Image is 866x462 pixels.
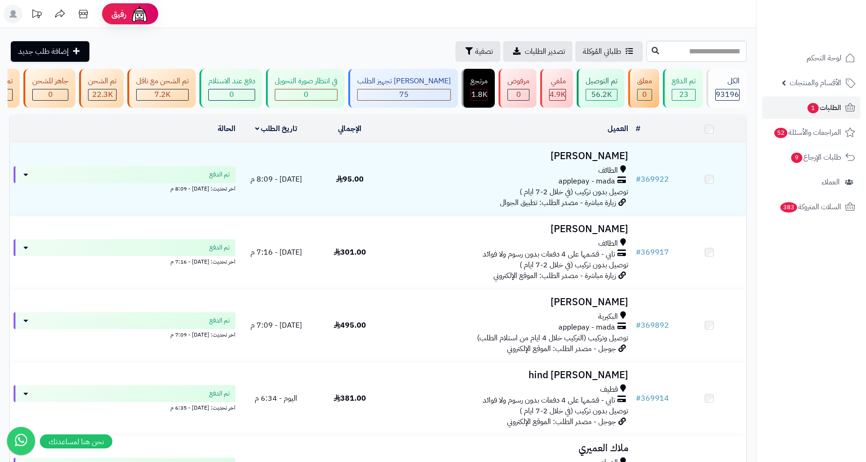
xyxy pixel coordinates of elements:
[790,151,841,164] span: طلبات الإرجاع
[390,151,628,161] h3: [PERSON_NAME]
[18,46,69,57] span: إضافة طلب جديد
[598,311,618,322] span: البكيرية
[399,89,409,100] span: 75
[525,46,565,57] span: تصدير الطلبات
[779,200,841,213] span: السلات المتروكة
[390,443,628,454] h3: ملاك العميري
[591,89,612,100] span: 56.2K
[338,123,361,134] a: الإجمالي
[575,41,643,62] a: طلباتي المُوكلة
[807,103,819,113] span: 1
[802,26,857,46] img: logo-2.png
[774,128,787,138] span: 52
[48,89,53,100] span: 0
[672,76,696,87] div: تم الدفع
[477,332,628,344] span: توصيل وتركيب (التركيب خلال 4 ايام من استلام الطلب)
[334,320,366,331] span: 495.00
[390,224,628,235] h3: [PERSON_NAME]
[336,174,364,185] span: 95.00
[208,76,255,87] div: دفع عند الاستلام
[636,320,669,331] a: #369892
[33,89,68,100] div: 0
[679,89,689,100] span: 23
[636,247,669,258] a: #369917
[470,76,488,87] div: مرتجع
[636,123,640,134] a: #
[130,5,149,23] img: ai-face.png
[558,176,615,187] span: applepay - mada
[790,76,841,89] span: الأقسام والمنتجات
[716,89,739,100] span: 93196
[672,89,695,100] div: 23
[762,121,860,144] a: المراجعات والأسئلة52
[773,126,841,139] span: المراجعات والأسئلة
[125,69,198,108] a: تم الشحن مع ناقل 7.2K
[250,247,302,258] span: [DATE] - 7:16 م
[483,249,615,260] span: تابي - قسّمها على 4 دفعات بدون رسوم ولا فوائد
[475,46,493,57] span: تصفية
[791,153,802,163] span: 9
[22,69,77,108] a: جاهز للشحن 0
[209,170,230,179] span: تم الدفع
[503,41,572,62] a: تصدير الطلبات
[92,89,113,100] span: 22.3K
[637,76,652,87] div: معلق
[250,320,302,331] span: [DATE] - 7:09 م
[358,89,450,100] div: 75
[538,69,575,108] a: ملغي 4.9K
[636,174,669,185] a: #369922
[14,329,235,339] div: اخر تحديث: [DATE] - 7:09 م
[507,76,529,87] div: مرفوض
[575,69,626,108] a: تم التوصيل 56.2K
[520,259,628,271] span: توصيل بدون تركيب (في خلال 2-7 ايام )
[334,247,366,258] span: 301.00
[209,316,230,325] span: تم الدفع
[715,76,740,87] div: الكل
[304,89,308,100] span: 0
[780,202,797,213] span: 383
[334,393,366,404] span: 381.00
[218,123,235,134] a: الحالة
[209,89,255,100] div: 0
[636,247,641,258] span: #
[762,146,860,169] a: طلبات الإرجاع9
[762,171,860,193] a: العملاء
[598,238,618,249] span: الطائف
[807,101,841,114] span: الطلبات
[154,89,170,100] span: 7.2K
[209,243,230,252] span: تم الدفع
[14,256,235,266] div: اخر تحديث: [DATE] - 7:16 م
[390,297,628,308] h3: [PERSON_NAME]
[586,89,617,100] div: 56173
[77,69,125,108] a: تم الشحن 22.3K
[136,76,189,87] div: تم الشحن مع ناقل
[275,89,337,100] div: 0
[25,5,48,26] a: تحديثات المنصة
[275,76,338,87] div: في انتظار صورة التحويل
[600,384,618,395] span: قطيف
[520,186,628,198] span: توصيل بدون تركيب (في خلال 2-7 ايام )
[357,76,451,87] div: [PERSON_NAME] تجهيز الطلب
[209,389,230,398] span: تم الدفع
[229,89,234,100] span: 0
[762,196,860,218] a: السلات المتروكة383
[642,89,647,100] span: 0
[586,76,617,87] div: تم التوصيل
[636,393,641,404] span: #
[390,370,628,381] h3: hind [PERSON_NAME]
[583,46,621,57] span: طلباتي المُوكلة
[111,8,126,20] span: رفيق
[636,320,641,331] span: #
[638,89,652,100] div: 0
[807,51,841,65] span: لوحة التحكم
[255,393,297,404] span: اليوم - 6:34 م
[493,270,616,281] span: زيارة مباشرة - مصدر الطلب: الموقع الإلكتروني
[550,89,565,100] span: 4.9K
[471,89,487,100] div: 1771
[549,76,566,87] div: ملغي
[500,197,616,208] span: زيارة مباشرة - مصدر الطلب: تطبيق الجوال
[550,89,565,100] div: 4929
[32,76,68,87] div: جاهز للشحن
[483,395,615,406] span: تابي - قسّمها على 4 دفعات بدون رسوم ولا فوائد
[608,123,628,134] a: العميل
